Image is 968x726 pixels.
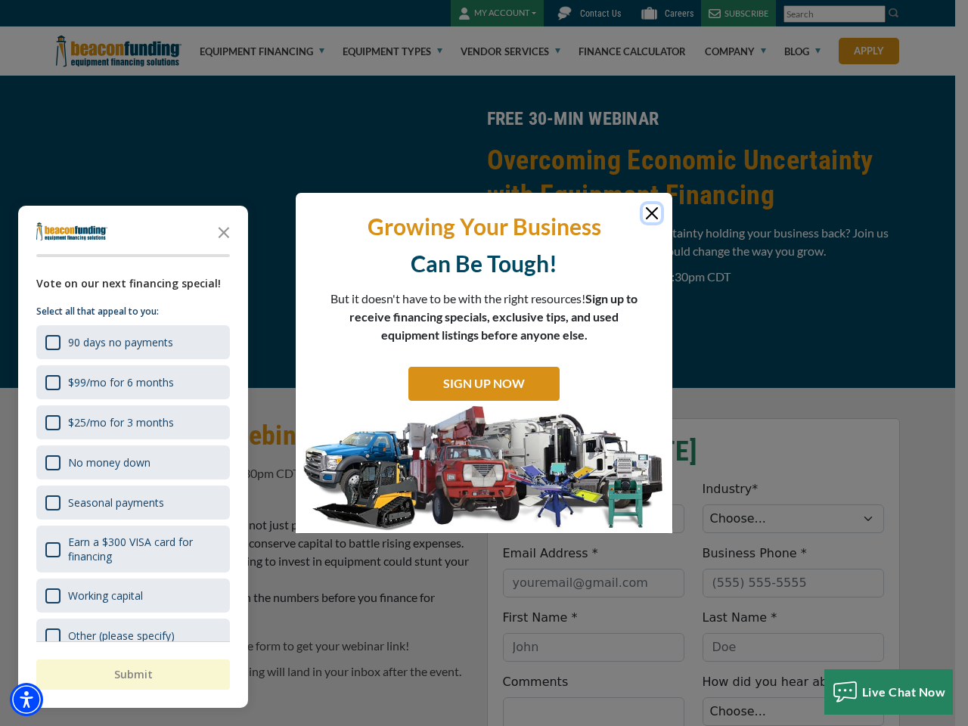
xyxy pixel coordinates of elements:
[824,669,954,715] button: Live Chat Now
[68,415,174,430] div: $25/mo for 3 months
[68,588,143,603] div: Working capital
[36,222,107,240] img: Company logo
[36,405,230,439] div: $25/mo for 3 months
[296,405,672,533] img: SIGN UP NOW
[36,445,230,479] div: No money down
[36,325,230,359] div: 90 days no payments
[862,684,946,699] span: Live Chat Now
[307,249,661,278] p: Can Be Tough!
[330,290,638,344] p: But it doesn't have to be with the right resources!
[68,335,173,349] div: 90 days no payments
[36,486,230,520] div: Seasonal payments
[36,619,230,653] div: Other (please specify)
[68,628,175,643] div: Other (please specify)
[36,304,230,319] p: Select all that appeal to you:
[36,275,230,292] div: Vote on our next financing special!
[68,455,150,470] div: No money down
[10,683,43,716] div: Accessibility Menu
[68,495,164,510] div: Seasonal payments
[36,659,230,690] button: Submit
[68,535,221,563] div: Earn a $300 VISA card for financing
[408,367,560,401] a: SIGN UP NOW
[643,204,661,222] button: Close
[18,206,248,708] div: Survey
[36,579,230,613] div: Working capital
[349,291,638,342] span: Sign up to receive financing specials, exclusive tips, and used equipment listings before anyone ...
[307,212,661,241] p: Growing Your Business
[36,365,230,399] div: $99/mo for 6 months
[209,216,239,247] button: Close the survey
[36,526,230,572] div: Earn a $300 VISA card for financing
[68,375,174,389] div: $99/mo for 6 months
